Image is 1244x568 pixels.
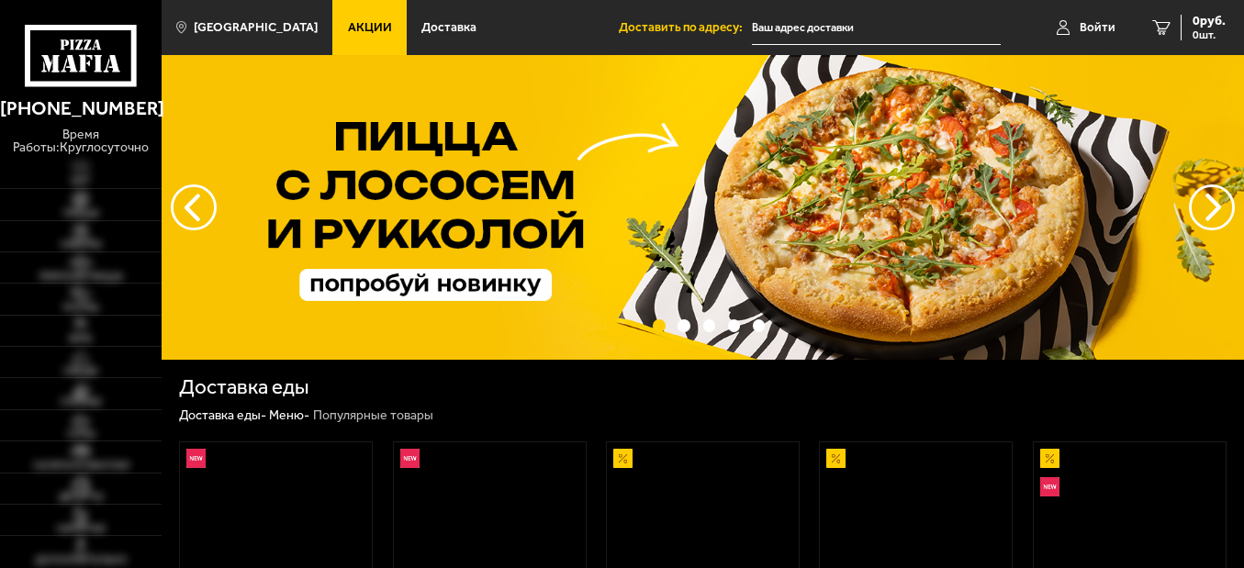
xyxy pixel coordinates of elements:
button: точки переключения [728,319,741,332]
img: Акционный [826,449,846,468]
span: Войти [1080,21,1115,34]
button: следующий [171,184,217,230]
span: [GEOGRAPHIC_DATA] [194,21,318,34]
span: Доставить по адресу: [619,21,752,34]
img: Акционный [1040,449,1059,468]
span: 0 шт. [1193,29,1226,40]
span: Доставка [421,21,476,34]
span: 0 руб. [1193,15,1226,28]
img: Новинка [400,449,420,468]
button: точки переключения [653,319,666,332]
button: точки переключения [678,319,690,332]
h1: Доставка еды [179,377,308,398]
img: Новинка [186,449,206,468]
div: Популярные товары [313,407,433,424]
input: Ваш адрес доставки [752,11,1001,45]
button: точки переключения [753,319,766,332]
button: точки переключения [703,319,716,332]
img: Акционный [613,449,633,468]
a: Доставка еды- [179,407,266,423]
button: предыдущий [1189,184,1235,230]
span: Акции [348,21,392,34]
a: Меню- [269,407,309,423]
img: Новинка [1040,477,1059,496]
